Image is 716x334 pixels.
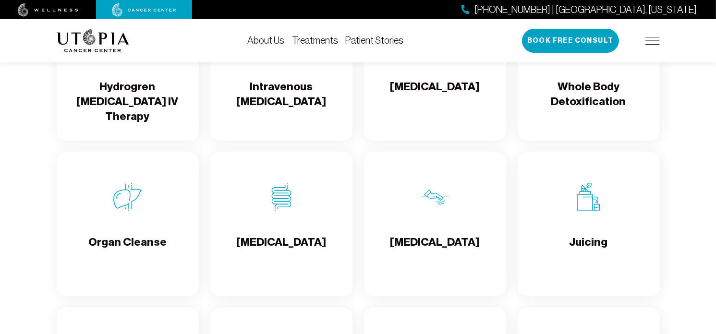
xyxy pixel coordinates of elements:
h4: Intravenous [MEDICAL_DATA] [218,79,345,110]
img: Organ Cleanse [113,183,142,212]
a: About Us [247,35,284,46]
button: Book Free Consult [522,29,619,53]
img: logo [57,29,129,52]
a: JuicingJuicing [518,152,660,296]
img: icon-hamburger [645,37,660,45]
h4: [MEDICAL_DATA] [390,235,480,266]
a: Treatments [292,35,338,46]
a: [PHONE_NUMBER] | [GEOGRAPHIC_DATA], [US_STATE] [461,3,697,17]
a: Organ CleanseOrgan Cleanse [57,152,199,296]
h4: [MEDICAL_DATA] [236,235,326,266]
a: Lymphatic Massage[MEDICAL_DATA] [364,152,506,296]
a: Patient Stories [346,35,404,46]
img: Lymphatic Massage [421,183,449,212]
span: [PHONE_NUMBER] | [GEOGRAPHIC_DATA], [US_STATE] [474,3,697,17]
img: wellness [18,3,78,17]
img: cancer center [112,3,176,17]
h4: [MEDICAL_DATA] [390,79,480,110]
h4: Whole Body Detoxification [525,79,652,110]
iframe: To enrich screen reader interactions, please activate Accessibility in Grammarly extension settings [534,50,716,334]
a: Colon Therapy[MEDICAL_DATA] [210,152,352,296]
h4: Organ Cleanse [88,235,167,266]
img: Colon Therapy [267,183,296,212]
h4: Hydrogren [MEDICAL_DATA] IV Therapy [64,79,191,124]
